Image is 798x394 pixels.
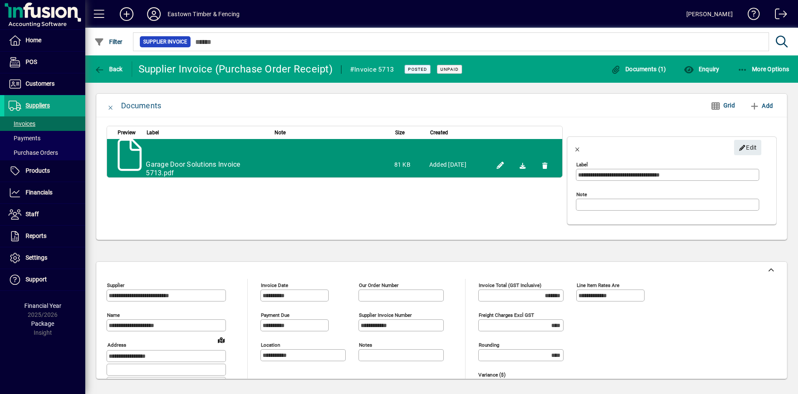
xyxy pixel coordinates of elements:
button: Enquiry [682,61,721,77]
mat-label: Freight charges excl GST [479,312,534,318]
mat-label: Line item rates are [577,282,619,288]
button: Filter [92,34,125,49]
mat-label: Supplier [107,282,124,288]
button: More Options [735,61,792,77]
mat-label: Note [576,191,587,197]
button: Add [746,98,776,113]
span: Unpaid [440,67,459,72]
span: Settings [26,254,47,261]
span: Edit [739,141,757,155]
span: POS [26,58,37,65]
a: POS [4,52,85,73]
span: Package [31,320,54,327]
div: Eastown Timber & Fencing [168,7,240,21]
mat-label: Location [261,342,280,348]
span: Variance ($) [478,372,529,378]
span: Suppliers [26,102,50,109]
span: Staff [26,211,39,217]
span: Invoices [9,120,35,127]
span: Customers [26,80,55,87]
button: Close [101,96,121,116]
button: Documents (1) [609,61,668,77]
span: Support [26,276,47,283]
a: Staff [4,204,85,225]
button: Remove [538,158,552,172]
span: Enquiry [684,66,719,72]
span: Back [94,66,123,72]
span: Note [275,128,286,137]
mat-label: Invoice date [261,282,288,288]
a: Download [516,158,529,172]
a: Knowledge Base [741,2,760,29]
div: Added [DATE] [429,160,485,169]
span: Financials [26,189,52,196]
div: #Invoice 5713 [350,63,394,76]
button: Edit [494,158,507,172]
a: Settings [4,247,85,269]
a: Logout [769,2,787,29]
span: Payments [9,135,40,142]
span: Preview [118,128,136,137]
a: Support [4,269,85,290]
span: Purchase Orders [9,149,58,156]
span: Posted [408,67,427,72]
a: Home [4,30,85,51]
mat-label: Our order number [359,282,399,288]
mat-label: Invoice Total (GST inclusive) [479,282,541,288]
span: Documents (1) [611,66,666,72]
div: [PERSON_NAME] [686,7,733,21]
a: Products [4,160,85,182]
mat-label: Label [576,162,588,168]
mat-label: Supplier invoice number [359,312,412,318]
a: View on map [214,333,228,347]
span: Financial Year [24,302,61,309]
a: Purchase Orders [4,145,85,160]
mat-label: Payment due [261,312,289,318]
button: Back [92,61,125,77]
a: Garage Door Solutions Invoice 5713.pdf [146,160,240,177]
span: Supplier Invoice [143,38,187,46]
div: Supplier Invoice (Purchase Order Receipt) [139,62,332,76]
span: Grid [711,98,735,113]
a: Customers [4,73,85,95]
button: Profile [140,6,168,22]
mat-label: Notes [359,342,372,348]
span: Reports [26,232,46,239]
a: Invoices [4,116,85,131]
span: Created [430,128,448,137]
span: Filter [94,38,123,45]
button: Grid [704,98,742,113]
mat-label: Name [107,312,120,318]
mat-label: Rounding [479,342,499,348]
button: Add [113,6,140,22]
span: More Options [737,66,789,72]
span: Add [749,99,773,113]
div: 81 KB [394,160,421,169]
span: Home [26,37,41,43]
a: Financials [4,182,85,203]
span: Size [395,128,405,137]
button: Edit [734,140,761,155]
span: Products [26,167,50,174]
app-page-header-button: Back [85,61,132,77]
span: Label [147,128,159,137]
a: Payments [4,131,85,145]
button: Close [567,137,588,158]
a: Reports [4,226,85,247]
div: Documents [121,99,161,113]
